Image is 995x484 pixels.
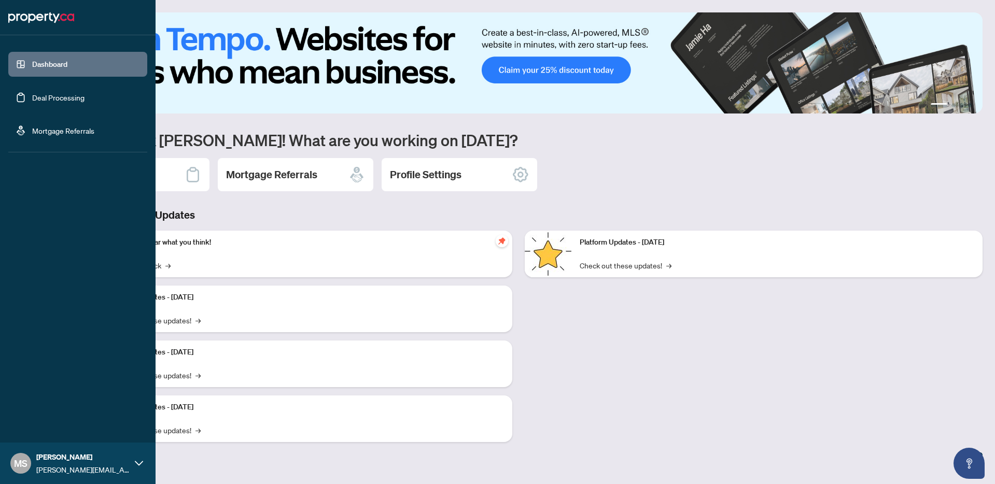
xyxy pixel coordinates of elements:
span: [PERSON_NAME] [36,451,130,463]
a: Check out these updates!→ [580,260,671,271]
h3: Brokerage & Industry Updates [54,208,983,222]
img: Platform Updates - June 23, 2025 [525,231,571,277]
span: → [165,260,171,271]
span: → [195,369,201,381]
button: 1 [931,103,947,107]
span: → [195,424,201,436]
h2: Mortgage Referrals [226,167,317,182]
a: Dashboard [32,60,67,69]
button: 2 [951,103,956,107]
p: Platform Updates - [DATE] [109,292,504,303]
h2: Profile Settings [390,167,461,182]
h1: Welcome back [PERSON_NAME]! What are you working on [DATE]? [54,130,983,150]
button: 3 [960,103,964,107]
a: Deal Processing [32,93,85,102]
span: MS [14,456,27,471]
span: pushpin [496,235,508,247]
p: Platform Updates - [DATE] [109,347,504,358]
a: Mortgage Referrals [32,126,94,135]
button: Open asap [954,448,985,479]
span: → [666,260,671,271]
span: [PERSON_NAME][EMAIL_ADDRESS][DOMAIN_NAME] [36,464,130,475]
p: Platform Updates - [DATE] [580,237,975,248]
p: Platform Updates - [DATE] [109,402,504,413]
img: Slide 0 [54,12,983,113]
span: → [195,315,201,326]
button: 4 [968,103,972,107]
img: logo [8,9,74,26]
p: We want to hear what you think! [109,237,504,248]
